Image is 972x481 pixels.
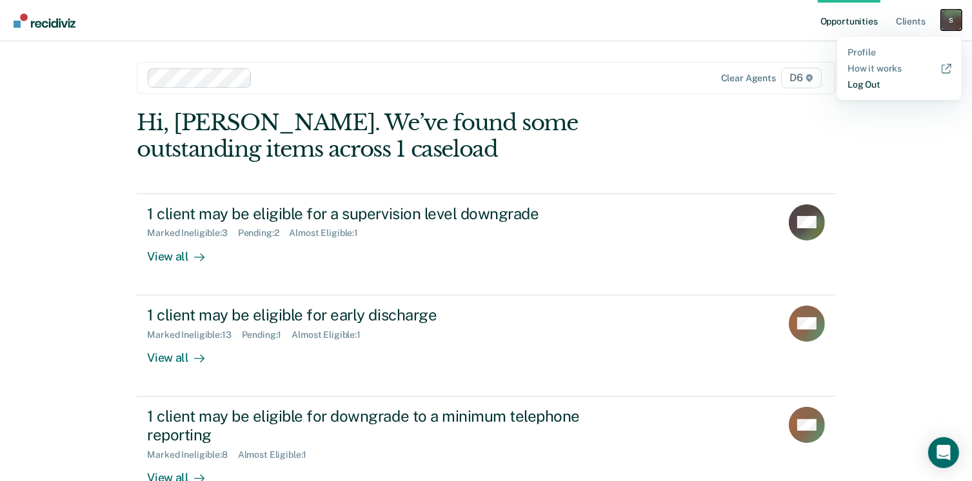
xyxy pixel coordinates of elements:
div: 1 client may be eligible for early discharge [147,306,600,324]
img: Recidiviz [14,14,75,28]
div: Marked Ineligible : 13 [147,329,241,340]
div: Marked Ineligible : 3 [147,228,237,239]
div: Almost Eligible : 1 [238,449,317,460]
div: Pending : 1 [242,329,292,340]
a: Log Out [848,79,951,90]
div: Clear agents [721,73,776,84]
div: Almost Eligible : 1 [292,329,371,340]
div: View all [147,239,219,264]
div: Open Intercom Messenger [928,437,959,468]
span: D6 [781,68,822,88]
div: Almost Eligible : 1 [290,228,369,239]
button: Profile dropdown button [941,10,962,30]
div: 1 client may be eligible for a supervision level downgrade [147,204,600,223]
a: 1 client may be eligible for a supervision level downgradeMarked Ineligible:3Pending:2Almost Elig... [137,193,835,295]
div: S [941,10,962,30]
a: Profile [848,47,951,58]
div: View all [147,340,219,365]
a: 1 client may be eligible for early dischargeMarked Ineligible:13Pending:1Almost Eligible:1View all [137,295,835,397]
div: Marked Ineligible : 8 [147,449,237,460]
div: Hi, [PERSON_NAME]. We’ve found some outstanding items across 1 caseload [137,110,695,162]
div: 1 client may be eligible for downgrade to a minimum telephone reporting [147,407,600,444]
a: How it works [848,63,951,74]
div: Pending : 2 [238,228,290,239]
